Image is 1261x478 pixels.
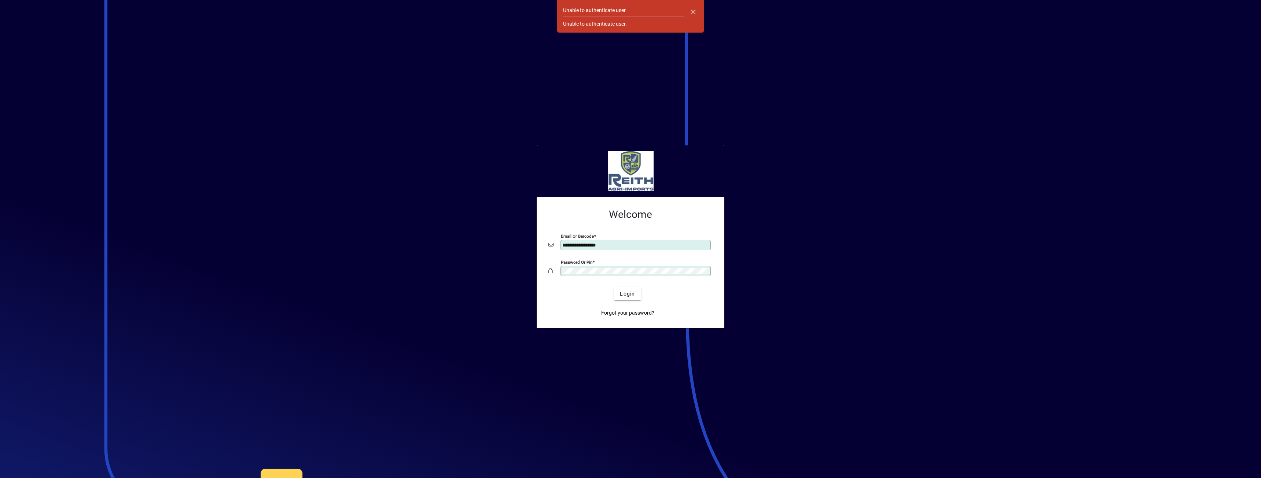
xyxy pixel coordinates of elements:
[561,260,592,265] mat-label: Password or Pin
[563,7,627,14] div: Unable to authenticate user.
[563,20,627,28] div: Unable to authenticate user.
[598,306,657,319] a: Forgot your password?
[601,309,654,317] span: Forgot your password?
[561,234,594,239] mat-label: Email or Barcode
[614,287,641,300] button: Login
[620,290,635,298] span: Login
[548,208,713,221] h2: Welcome
[684,3,702,21] button: Dismiss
